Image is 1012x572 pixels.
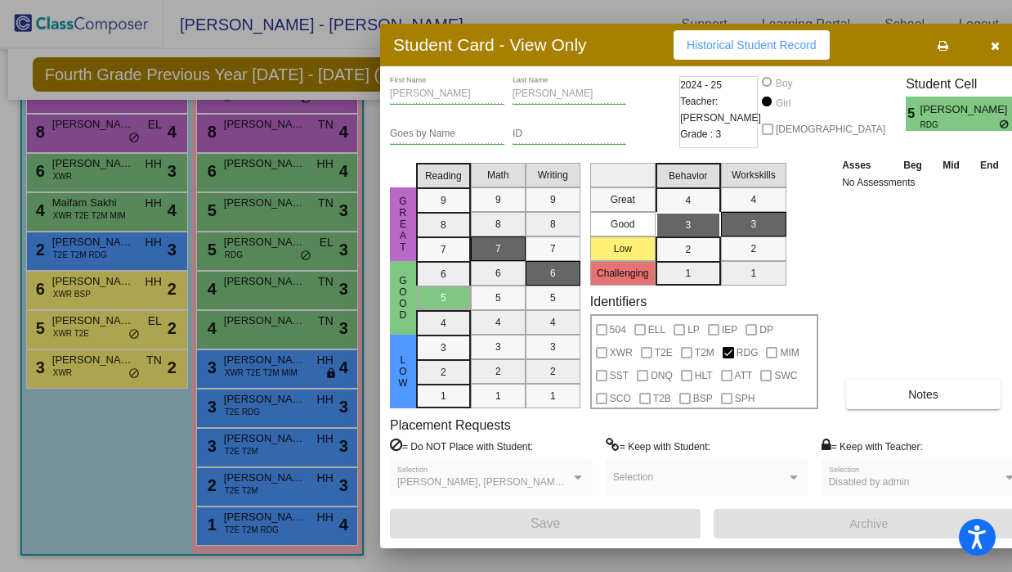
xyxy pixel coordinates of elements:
[693,389,713,408] span: BSP
[829,476,910,488] span: Disabled by admin
[396,275,410,321] span: Good
[774,366,797,385] span: SWC
[531,516,560,530] span: Save
[775,96,791,110] div: Girl
[933,156,969,174] th: Mid
[606,438,710,454] label: = Keep with Student:
[695,366,713,385] span: HLT
[397,476,650,488] span: [PERSON_NAME], [PERSON_NAME], [PERSON_NAME]
[390,128,504,140] input: goes by name
[680,77,722,93] span: 2024 - 25
[687,38,817,52] span: Historical Student Record
[969,156,1009,174] th: End
[610,366,629,385] span: SST
[393,34,587,55] h3: Student Card - View Only
[776,119,885,139] span: [DEMOGRAPHIC_DATA]
[838,156,893,174] th: Asses
[775,76,793,91] div: Boy
[906,104,920,124] span: 5
[822,438,923,454] label: = Keep with Teacher:
[655,343,673,363] span: T2E
[610,389,631,408] span: SCO
[920,119,1000,131] span: RDG
[722,320,737,340] span: IEP
[735,389,755,408] span: SPH
[780,343,799,363] span: MIM
[396,196,410,253] span: Great
[695,343,714,363] span: T2M
[390,509,701,538] button: Save
[908,388,938,401] span: Notes
[680,93,761,126] span: Teacher: [PERSON_NAME]
[390,438,533,454] label: = Do NOT Place with Student:
[390,417,511,433] label: Placement Requests
[653,389,671,408] span: T2B
[850,517,889,530] span: Archive
[396,354,410,389] span: Low
[737,343,759,363] span: RDG
[846,380,1001,409] button: Notes
[687,320,700,340] span: LP
[680,126,721,142] span: Grade : 3
[674,30,830,60] button: Historical Student Record
[735,366,753,385] span: ATT
[648,320,665,340] span: ELL
[759,320,773,340] span: DP
[610,343,633,363] span: XWR
[610,320,626,340] span: 504
[920,101,1011,119] span: [PERSON_NAME]
[838,174,1010,191] td: No Assessments
[590,294,647,309] label: Identifiers
[651,366,673,385] span: DNQ
[893,156,932,174] th: Beg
